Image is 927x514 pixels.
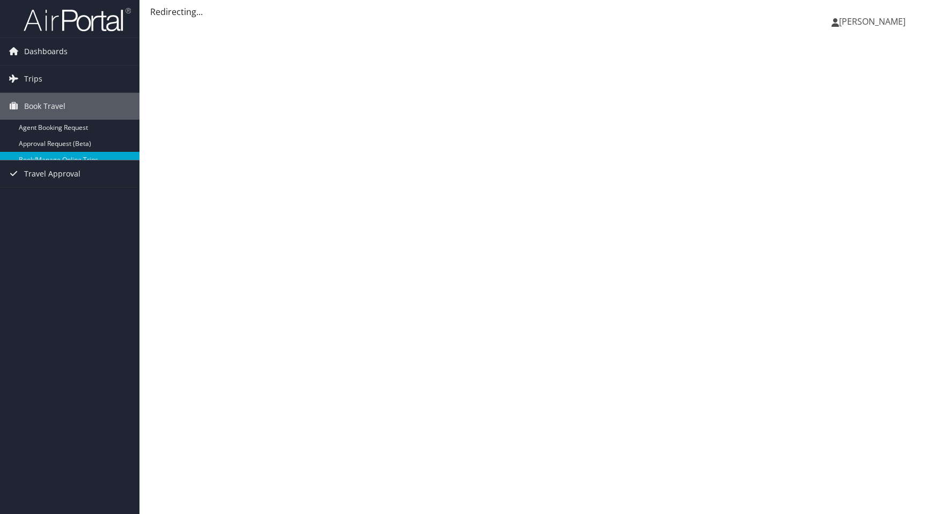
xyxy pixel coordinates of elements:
a: [PERSON_NAME] [832,5,916,38]
span: [PERSON_NAME] [839,16,906,27]
span: Book Travel [24,93,65,120]
span: Travel Approval [24,160,80,187]
span: Dashboards [24,38,68,65]
div: Redirecting... [150,5,916,18]
img: airportal-logo.png [24,7,131,32]
span: Trips [24,65,42,92]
